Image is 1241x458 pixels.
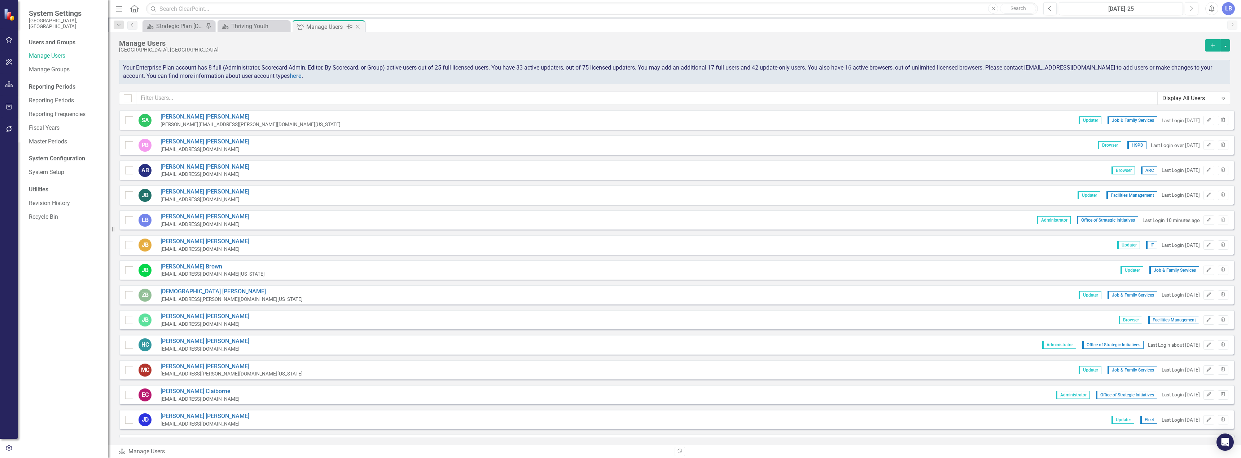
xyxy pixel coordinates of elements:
[1162,117,1200,124] div: Last Login [DATE]
[1056,391,1090,399] span: Administrator
[1162,167,1200,174] div: Last Login [DATE]
[139,214,152,227] div: LB
[29,155,101,163] div: System Configuration
[161,163,249,171] a: [PERSON_NAME] [PERSON_NAME]
[139,239,152,252] div: JB
[139,413,152,426] div: JD
[161,113,341,121] a: [PERSON_NAME] [PERSON_NAME]
[1108,116,1157,124] span: Job & Family Services
[1078,191,1100,199] span: Updater
[139,264,152,277] div: JB
[156,22,204,31] div: Strategic Plan [DATE]-[DATE]
[4,8,16,21] img: ClearPoint Strategy
[1042,341,1076,349] span: Administrator
[139,364,152,377] div: MC
[161,221,249,228] div: [EMAIL_ADDRESS][DOMAIN_NAME]
[1010,5,1026,11] span: Search
[1149,266,1199,274] span: Job & Family Services
[119,47,1201,53] div: [GEOGRAPHIC_DATA], [GEOGRAPHIC_DATA]
[1222,2,1235,15] div: LB
[306,22,345,31] div: Manage Users
[1162,292,1200,298] div: Last Login [DATE]
[161,213,249,221] a: [PERSON_NAME] [PERSON_NAME]
[161,370,303,377] div: [EMAIL_ADDRESS][PERSON_NAME][DOMAIN_NAME][US_STATE]
[29,97,101,105] a: Reporting Periods
[161,312,249,321] a: [PERSON_NAME] [PERSON_NAME]
[29,18,101,30] small: [GEOGRAPHIC_DATA], [GEOGRAPHIC_DATA]
[1148,342,1200,348] div: Last Login about [DATE]
[161,421,249,427] div: [EMAIL_ADDRESS][DOMAIN_NAME]
[1121,266,1143,274] span: Updater
[161,321,249,328] div: [EMAIL_ADDRESS][DOMAIN_NAME]
[29,168,101,177] a: System Setup
[161,412,249,421] a: [PERSON_NAME] [PERSON_NAME]
[139,289,152,302] div: ZB
[1082,341,1144,349] span: Office of Strategic Initiatives
[161,246,249,253] div: [EMAIL_ADDRESS][DOMAIN_NAME]
[139,114,152,127] div: SA
[29,199,101,208] a: Revision History
[231,22,288,31] div: Thriving Youth
[161,237,249,246] a: [PERSON_NAME] [PERSON_NAME]
[118,448,669,456] div: Manage Users
[161,188,249,196] a: [PERSON_NAME] [PERSON_NAME]
[1079,291,1101,299] span: Updater
[161,263,265,271] a: [PERSON_NAME] Brown
[161,437,249,445] a: [PERSON_NAME] [PERSON_NAME]
[29,110,101,119] a: Reporting Frequencies
[161,337,249,346] a: [PERSON_NAME] [PERSON_NAME]
[161,146,249,153] div: [EMAIL_ADDRESS][DOMAIN_NAME]
[1140,416,1157,424] span: Fleet
[139,314,152,326] div: JB
[1162,192,1200,199] div: Last Login [DATE]
[29,138,101,146] a: Master Periods
[1151,142,1200,149] div: Last Login over [DATE]
[29,66,101,74] a: Manage Groups
[1098,141,1121,149] span: Browser
[1077,216,1138,224] span: Office of Strategic Initiatives
[1162,242,1200,249] div: Last Login [DATE]
[29,186,101,194] div: Utilities
[1143,217,1200,224] div: Last Login 10 minutes ago
[1162,366,1200,373] div: Last Login [DATE]
[1148,316,1199,324] span: Facilities Management
[29,124,101,132] a: Fiscal Years
[29,9,101,18] span: System Settings
[1079,366,1101,374] span: Updater
[161,121,341,128] div: [PERSON_NAME][EMAIL_ADDRESS][PERSON_NAME][DOMAIN_NAME][US_STATE]
[1059,2,1183,15] button: [DATE]-25
[1162,417,1200,423] div: Last Login [DATE]
[29,52,101,60] a: Manage Users
[290,72,302,79] a: here
[1106,191,1157,199] span: Facilities Management
[123,64,1212,79] span: Your Enterprise Plan account has 8 full (Administrator, Scorecard Admin, Editor, By Scorecard, or...
[1111,166,1135,174] span: Browser
[1061,5,1180,13] div: [DATE]-25
[1111,416,1134,424] span: Updater
[161,171,249,178] div: [EMAIL_ADDRESS][DOMAIN_NAME]
[139,388,152,401] div: EC
[1141,166,1157,174] span: ARC
[1108,366,1157,374] span: Job & Family Services
[139,338,152,351] div: HC
[29,213,101,221] a: Recycle Bin
[1079,116,1101,124] span: Updater
[161,387,240,396] a: [PERSON_NAME] Claiborne
[1037,216,1071,224] span: Administrator
[161,396,240,403] div: [EMAIL_ADDRESS][DOMAIN_NAME]
[146,3,1038,15] input: Search ClearPoint...
[29,83,101,91] div: Reporting Periods
[161,138,249,146] a: [PERSON_NAME] [PERSON_NAME]
[139,139,152,152] div: PB
[1117,241,1140,249] span: Updater
[144,22,204,31] a: Strategic Plan [DATE]-[DATE]
[161,271,265,277] div: [EMAIL_ADDRESS][DOMAIN_NAME][US_STATE]
[1162,391,1200,398] div: Last Login [DATE]
[1096,391,1157,399] span: Office of Strategic Initiatives
[139,164,152,177] div: AB
[1127,141,1146,149] span: HSPD
[119,39,1201,47] div: Manage Users
[161,196,249,203] div: [EMAIL_ADDRESS][DOMAIN_NAME]
[1119,316,1142,324] span: Browser
[219,22,288,31] a: Thriving Youth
